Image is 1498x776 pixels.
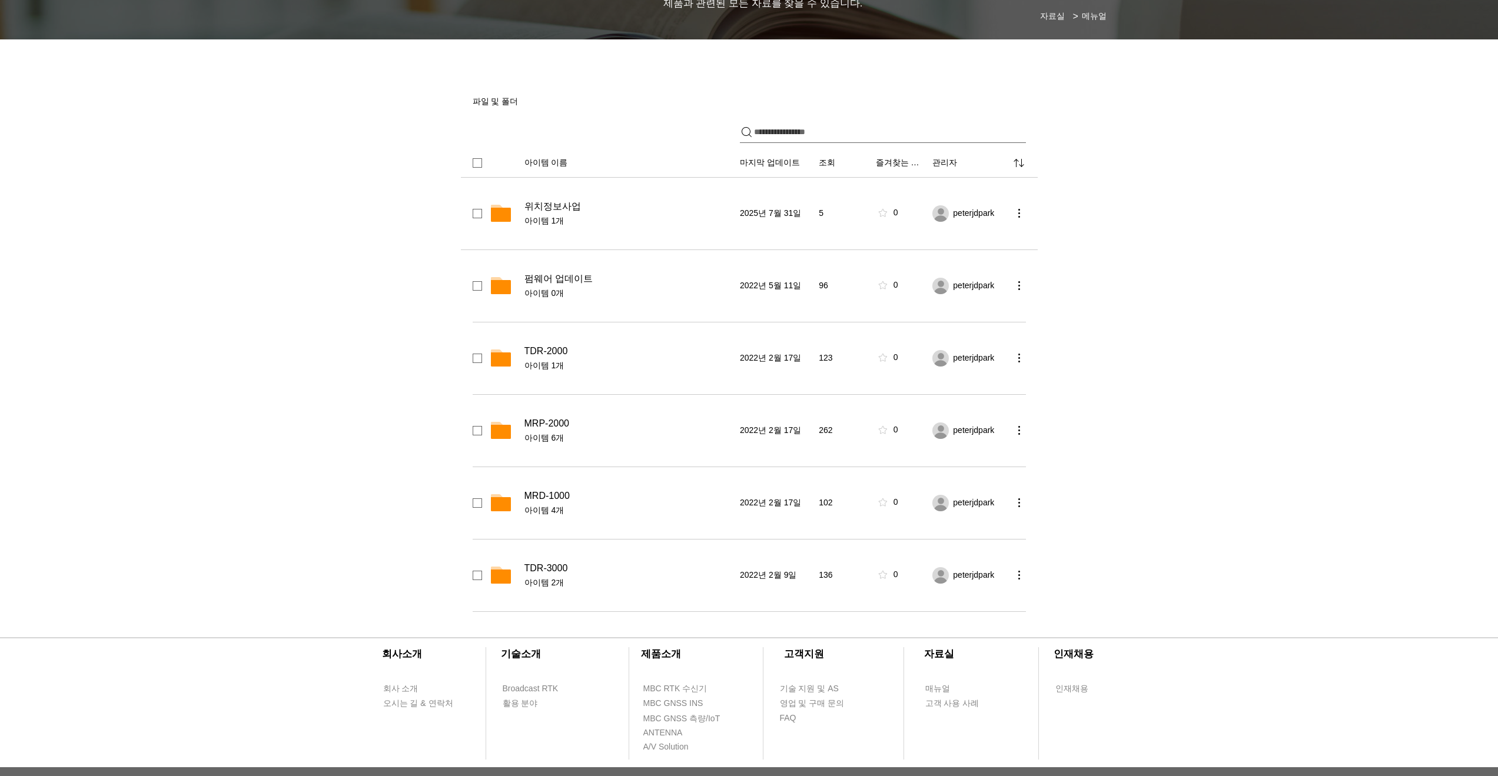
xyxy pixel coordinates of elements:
span: 123 [819,352,832,364]
button: 즐겨찾는 메뉴 [876,157,926,169]
span: 매뉴얼 [925,683,950,695]
span: 102 [819,497,832,509]
span: 2025년 7월 31일 [740,208,801,219]
button: more actions [1012,278,1026,292]
span: 2022년 2월 17일 [740,497,801,509]
span: 마지막 업데이트 [740,157,800,169]
a: A/V Solution [643,740,710,754]
div: 파일 공유 [461,78,1038,612]
span: Broadcast RTK [503,683,559,695]
span: 96 [819,280,828,292]
span: 아이템 이름 [524,157,568,169]
a: 회사 소개 [383,681,450,696]
span: 활용 분야 [503,698,538,710]
div: MRP-2000 [524,418,733,429]
a: 고객 사용 사례 [925,696,992,711]
span: 2022년 2월 17일 [740,352,801,364]
span: peterjdpark [953,208,994,219]
a: Broadcast RTK [502,681,570,696]
span: 인재채용 [1055,683,1088,695]
button: 마지막 업데이트 [740,157,812,169]
span: FAQ [780,712,796,724]
div: TDR-3000 [524,562,733,574]
span: peterjdpark [953,497,994,509]
span: 262 [819,425,832,437]
span: TDR-3000 [524,562,568,574]
span: 아이템 1개 [524,215,733,227]
span: 2022년 2월 9일 [740,569,797,581]
span: MBC GNSS 측량/IoT [643,713,720,725]
div: peterjdpark [953,569,1004,581]
button: 조회 [819,157,869,169]
span: 5 [819,208,823,219]
a: MBC RTK 수신기 [643,681,731,696]
span: 관리자 [932,157,957,169]
div: 관리자 [932,157,1004,169]
span: 위치정보사업 [524,201,581,212]
div: 123 [819,352,869,364]
a: ANTENNA [643,725,710,740]
div: peterjdpark [953,208,1004,219]
button: more actions [1012,351,1026,365]
div: peterjdpark [953,425,1004,437]
span: ANTENNA [643,727,683,739]
div: select all checkbox [473,158,482,168]
div: 0 [894,569,898,581]
a: 인재채용 [1055,681,1111,696]
span: 아이템 2개 [524,577,733,589]
div: peterjdpark [953,280,1004,292]
div: checkbox [473,209,482,218]
span: 아이템 4개 [524,505,733,517]
span: A/V Solution [643,741,689,753]
div: 2022년 5월 11일 [740,280,812,292]
span: 아이템 6개 [524,432,733,444]
div: 펌웨어 업데이트 [524,273,733,285]
div: 0 [894,279,898,291]
span: 136 [819,569,832,581]
span: ​인재채용 [1054,648,1094,660]
div: checkbox [473,281,482,291]
a: 활용 분야 [502,696,570,711]
div: 2022년 2월 17일 [740,425,812,437]
a: 오시는 길 & 연락처 [383,696,462,711]
div: TDR-2000 [524,345,733,357]
span: peterjdpark [953,425,994,437]
span: ​제품소개 [641,648,681,660]
span: TDR-2000 [524,345,568,357]
button: 아이템 이름 [524,157,733,169]
div: 5 [819,208,869,219]
span: 아이템 0개 [524,288,733,299]
div: peterjdpark [953,352,1004,364]
span: ​회사소개 [382,648,422,660]
div: 2022년 2월 17일 [740,497,812,509]
div: checkbox [473,498,482,508]
button: more actions [1012,423,1026,437]
div: 0 [894,352,898,364]
div: MRD-1000 [524,490,733,502]
div: 102 [819,497,869,509]
div: 2025년 7월 31일 [740,208,812,219]
a: MBC GNSS INS [643,696,716,711]
span: 오시는 길 & 연락처 [383,698,453,710]
div: checkbox [473,571,482,580]
span: ​기술소개 [501,648,541,660]
span: 영업 및 구매 문의 [780,698,845,710]
span: 2022년 5월 11일 [740,280,801,292]
a: 기술 지원 및 AS [779,681,868,696]
a: FAQ [779,711,847,725]
span: peterjdpark [953,280,994,292]
div: 0 [894,207,898,219]
div: checkbox [473,426,482,435]
div: 0 [894,497,898,508]
div: 0 [894,424,898,436]
div: 2022년 2월 9일 [740,569,812,581]
div: sort by menu [1012,156,1026,170]
div: 136 [819,569,869,581]
div: 262 [819,425,869,437]
span: MRD-1000 [524,490,570,502]
iframe: Wix Chat [1363,725,1498,776]
span: 고객 사용 사례 [925,698,979,710]
span: MBC RTK 수신기 [643,683,708,695]
button: more actions [1012,568,1026,582]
